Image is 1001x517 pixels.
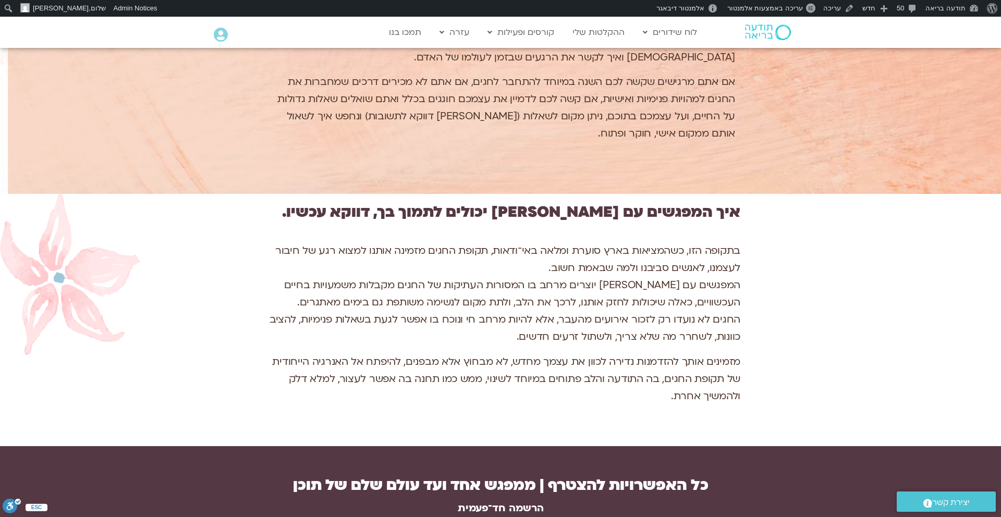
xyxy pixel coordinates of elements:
[932,496,970,510] span: יצירת קשר
[247,471,755,500] h3: כל האפשרויות להצטרף | ממפגש אחד ועד עולם שלם של תוכן
[272,355,740,403] span: מזמינים אותך להזדמנות נדירה לכוון את עצמך מחדש, לא מבחוץ אלא מבפנים, להיפתח אל האנרגיה הייחודית ש...
[458,501,544,515] b: הרשמה חד־פעמית
[727,4,803,12] span: עריכה באמצעות אלמנטור
[33,4,89,12] span: [PERSON_NAME]
[638,22,702,42] a: לוח שידורים
[434,22,474,42] a: עזרה
[284,278,740,309] span: המפגשים עם [PERSON_NAME] יוצרים מרחב בו המסורות העתיקות של החגים מקבלות משמעויות בחיים העכשוויים,...
[261,198,740,227] h2: איך המפגשים עם [PERSON_NAME] יכולים לתמוך בך, דווקא עכשיו.
[277,75,735,140] span: אם אתם מרגישים שקשה לכם השנה במיוחד להתחבר לחגים, אם אתם לא מכירים דרכים שמחברות את החגים למהויות...
[897,491,996,512] a: יצירת קשר
[384,22,426,42] a: תמכו בנו
[745,24,791,40] img: תודעה בריאה
[567,22,630,42] a: ההקלטות שלי
[482,22,559,42] a: קורסים ופעילות
[275,244,740,275] span: בתקופה הזו, כשהמציאות בארץ סוערת ומלאה באי־ודאות, תקופת החגים מזמינה אותנו למצוא רגע של חיבור לעצ...
[298,16,735,64] span: לכל מי שמבקשים לפתוח את השנה העברית ממקום של פתיחה וסקרנות, למי שמבקש.ת להכיר וללמוד על המהויות ה...
[270,313,740,343] span: החגים לא נועדו רק לזכור אירועים מהעבר, אלא להיות מרחב חי ונוכח בו אפשר לגעת בשאלות פנימיות, להציב...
